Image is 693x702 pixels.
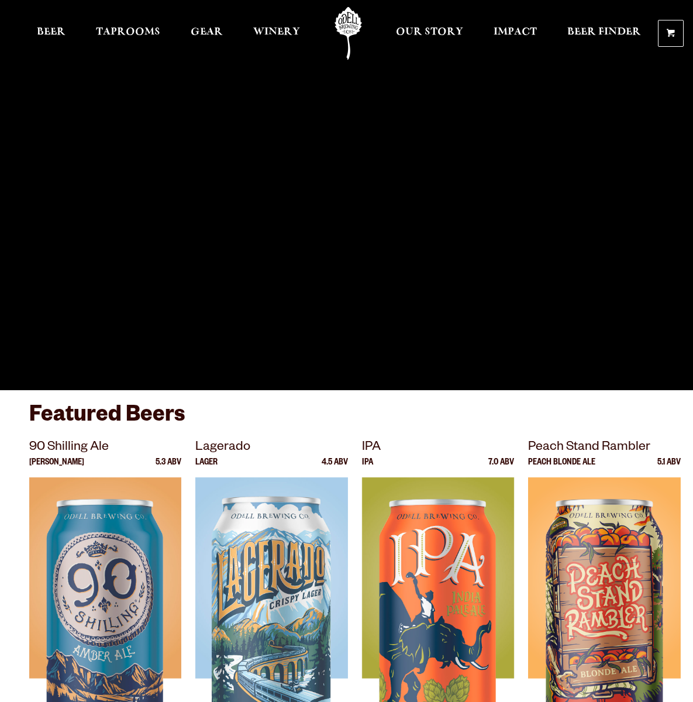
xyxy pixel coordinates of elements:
[494,27,537,37] span: Impact
[362,438,514,459] p: IPA
[29,402,664,438] h3: Featured Beers
[88,7,168,60] a: Taprooms
[396,27,463,37] span: Our Story
[246,7,308,60] a: Winery
[486,7,544,60] a: Impact
[560,7,649,60] a: Beer Finder
[37,27,65,37] span: Beer
[183,7,230,60] a: Gear
[29,7,73,60] a: Beer
[362,459,373,477] p: IPA
[29,438,181,459] p: 90 Shilling Ale
[96,27,160,37] span: Taprooms
[567,27,641,37] span: Beer Finder
[528,438,680,459] p: Peach Stand Rambler
[253,27,300,37] span: Winery
[195,459,218,477] p: Lager
[657,459,681,477] p: 5.1 ABV
[191,27,223,37] span: Gear
[326,7,370,60] a: Odell Home
[528,459,595,477] p: Peach Blonde Ale
[388,7,471,60] a: Our Story
[195,438,347,459] p: Lagerado
[322,459,348,477] p: 4.5 ABV
[488,459,514,477] p: 7.0 ABV
[156,459,181,477] p: 5.3 ABV
[29,459,84,477] p: [PERSON_NAME]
